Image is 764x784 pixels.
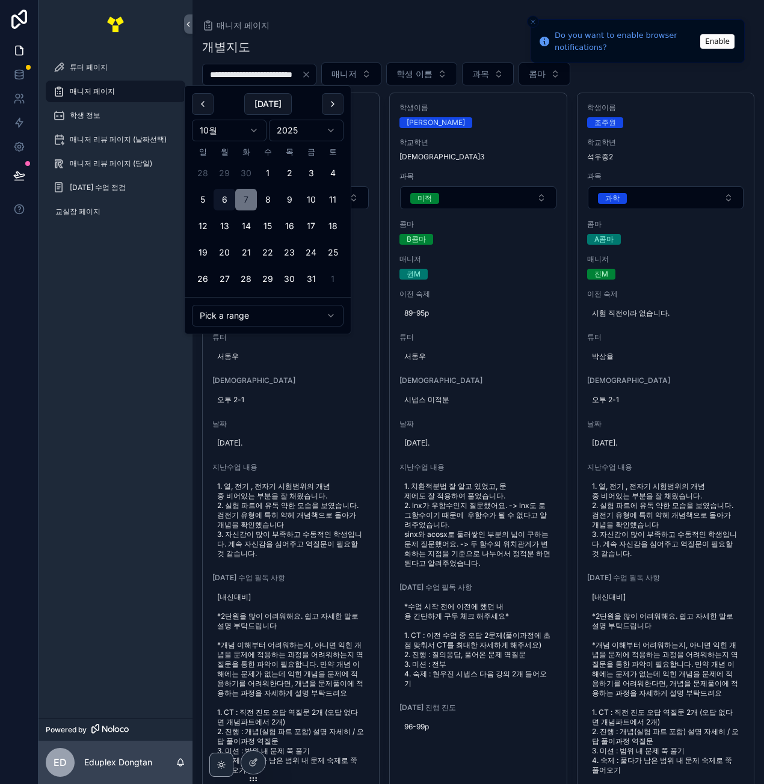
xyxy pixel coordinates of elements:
[192,162,214,184] button: 2025년 9월 28일 일요일
[399,419,556,429] span: 날짜
[396,68,433,80] span: 학생 이름
[399,376,556,385] span: [DEMOGRAPHIC_DATA]
[462,63,514,85] button: Select Button
[407,269,421,280] div: 권M
[279,268,300,290] button: 2025년 10월 30일 목요일
[55,207,100,216] span: 교실장 페이지
[400,186,556,209] button: Select Button
[279,162,300,184] button: 2025년 10월 2일 목요일
[217,352,365,361] span: 서동우
[279,215,300,237] button: 2025년 10월 16일 목요일
[404,482,552,568] span: 1. 치환적분법 잘 알고 있었고, 문제에도 잘 적용하여 풀었습니다. 2. lnx가 우함수인지 질문했어요. -> lnx도 로그함수이기 때문에 우함수가 될 수 없다고 알려주었습니...
[322,268,343,290] button: 2025년 11월 1일 토요일
[587,332,744,342] span: 튜터
[587,573,744,583] span: [DATE] 수업 필독 사항
[594,234,614,245] div: A콤마
[46,153,185,174] a: 매니저 리뷰 페이지 (당일)
[587,138,744,147] span: 학교학년
[519,63,570,85] button: Select Button
[212,376,369,385] span: [DEMOGRAPHIC_DATA]
[399,703,556,712] span: [DATE] 진행 진도
[404,352,552,361] span: 서동우
[257,242,279,263] button: 2025년 10월 22일 수요일
[257,215,279,237] button: 2025년 10월 15일 수요일
[300,162,322,184] button: 2025년 10월 3일 금요일
[399,219,556,229] span: 콤마
[594,269,608,280] div: 진M
[588,186,744,209] button: Select Button
[70,183,126,192] span: [DATE] 수업 점검
[587,289,744,299] span: 이전 숙제
[407,234,426,245] div: B콤마
[70,159,152,168] span: 매니저 리뷰 페이지 (당일)
[529,68,546,80] span: 콤마
[202,38,250,55] h1: 개별지도
[417,193,432,204] div: 미적
[279,242,300,263] button: 2025년 10월 23일 목요일
[386,63,457,85] button: Select Button
[235,162,257,184] button: 2025년 9월 30일 화요일
[399,583,556,592] span: [DATE] 수업 필독 사항
[399,152,556,162] span: [DEMOGRAPHIC_DATA]3
[70,111,100,120] span: 학생 정보
[587,152,744,162] span: 석우중2
[404,438,552,448] span: [DATE].
[404,722,552,732] span: 96-99p
[399,171,556,181] span: 과목
[300,189,322,210] button: 2025년 10월 10일 금요일
[192,146,343,290] table: 10월 2025
[399,289,556,299] span: 이전 숙제
[214,242,235,263] button: 2025년 10월 20일 월요일
[322,215,343,237] button: 2025년 10월 18일 토요일
[212,419,369,429] span: 날짜
[192,268,214,290] button: 2025년 10월 26일 일요일
[46,201,185,222] a: 교실장 페이지
[605,193,620,204] div: 과학
[399,254,556,264] span: 매니저
[39,718,193,741] a: Powered by
[192,305,343,326] button: Relative time
[235,242,257,263] button: 2025년 10월 21일 화요일
[279,189,300,210] button: 2025년 10월 9일 목요일
[214,268,235,290] button: 2025년 10월 27일 월요일
[214,215,235,237] button: 2025년 10월 13일 월요일
[587,376,744,385] span: [DEMOGRAPHIC_DATA]
[217,19,270,31] span: 매니저 페이지
[592,438,739,448] span: [DATE].
[70,135,167,144] span: 매니저 리뷰 페이지 (날짜선택)
[592,352,739,361] span: 박상율
[212,462,369,472] span: 지난수업 내용
[587,103,744,112] span: 학생이름
[212,332,369,342] span: 튜터
[322,242,343,263] button: 2025년 10월 25일 토요일
[322,162,343,184] button: 2025년 10월 4일 토요일
[257,146,279,158] th: 수요일
[235,215,257,237] button: 2025년 10월 14일 화요일
[214,146,235,158] th: 월요일
[700,34,735,49] button: Enable
[70,63,108,72] span: 튜터 페이지
[592,592,739,775] span: [내신대비] *2단원을 많이 어려워해요. 쉽고 자세한 말로 설명 부탁드립니다 *개념 이해부터 어려워하는지, 아니면 익힌 개념을 문제에 적용하는 과정을 어려워하는지 역질문을 통...
[404,308,552,318] span: 89-95p
[192,242,214,263] button: 2025년 10월 19일 일요일
[217,592,365,775] span: [내신대비] *2단원을 많이 어려워해요. 쉽고 자세한 말로 설명 부탁드립니다 *개념 이해부터 어려워하는지, 아니면 익힌 개념을 문제에 적용하는 과정을 어려워하는지 역질문을 통...
[587,171,744,181] span: 과목
[84,756,152,768] p: Eduplex Dongtan
[587,462,744,472] span: 지난수업 내용
[46,81,185,102] a: 매니저 페이지
[322,146,343,158] th: 토요일
[407,117,465,128] div: [PERSON_NAME]
[54,755,67,770] span: ED
[587,254,744,264] span: 매니저
[217,395,365,405] span: 오투 2-1
[46,57,185,78] a: 튜터 페이지
[46,129,185,150] a: 매니저 리뷰 페이지 (날짜선택)
[472,68,489,80] span: 과목
[214,162,235,184] button: 2025년 9월 29일 월요일
[555,29,697,53] div: Do you want to enable browser notifications?
[587,419,744,429] span: 날짜
[39,48,193,238] div: scrollable content
[106,14,125,34] img: App logo
[217,482,365,559] span: 1. 열, 전기 , 전자기 시험범위의 개념중 비어있는 부분을 잘 채웠습니다. 2. 실험 파트에 유독 약한 모습을 보였습니다. 검전기 유형에 특히 약헤 개념책으로 돌아가 개념을...
[192,189,214,210] button: 2025년 10월 5일 일요일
